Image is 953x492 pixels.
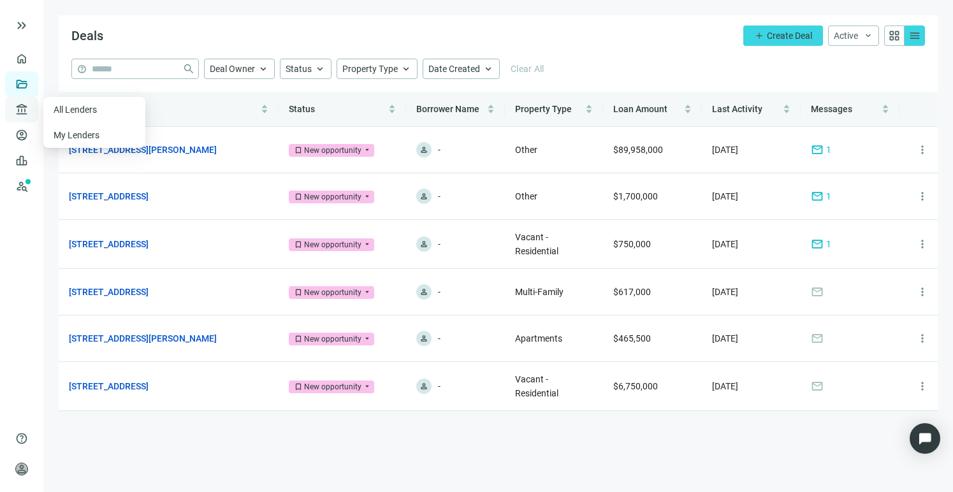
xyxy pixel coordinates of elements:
span: 1 [826,189,831,203]
span: [DATE] [712,381,738,391]
span: more_vert [916,332,929,345]
span: keyboard_arrow_up [258,63,269,75]
span: Borrower Name [416,104,479,114]
span: mail [811,238,824,250]
span: $617,000 [613,287,651,297]
span: person [419,334,428,343]
button: addCreate Deal [743,25,823,46]
span: Messages [811,104,852,114]
span: Loan Amount [613,104,667,114]
span: help [15,432,28,445]
span: keyboard_arrow_up [314,63,326,75]
span: person [419,240,428,249]
span: more_vert [916,190,929,203]
span: more_vert [916,286,929,298]
span: person [419,145,428,154]
span: person [419,287,428,296]
span: $465,500 [613,333,651,344]
span: help [77,64,87,74]
div: New opportunity [304,286,361,299]
span: account_balance [15,103,24,116]
button: Activekeyboard_arrow_down [828,25,879,46]
button: more_vert [910,137,935,163]
a: [STREET_ADDRESS] [69,189,149,203]
span: $6,750,000 [613,381,658,391]
span: grid_view [888,29,901,42]
button: more_vert [910,373,935,399]
a: My Lenders [54,130,99,140]
span: mail [811,380,824,393]
span: $1,700,000 [613,191,658,201]
span: bookmark [294,146,303,155]
span: menu [908,29,921,42]
span: [DATE] [712,145,738,155]
span: more_vert [916,238,929,250]
button: more_vert [910,184,935,209]
span: mail [811,190,824,203]
span: [DATE] [712,239,738,249]
button: keyboard_double_arrow_right [14,18,29,33]
span: Status [289,104,315,114]
span: Status [286,64,312,74]
button: more_vert [910,231,935,257]
button: more_vert [910,279,935,305]
span: bookmark [294,240,303,249]
a: [STREET_ADDRESS] [69,285,149,299]
button: more_vert [910,326,935,351]
a: [STREET_ADDRESS][PERSON_NAME] [69,331,217,345]
span: more_vert [916,143,929,156]
span: Other [515,191,537,201]
div: New opportunity [304,238,361,251]
span: mail [811,286,824,298]
span: Property Type [515,104,572,114]
button: Clear All [505,59,550,79]
span: Multi-Family [515,287,564,297]
span: Deal Owner [210,64,255,74]
div: Open Intercom Messenger [910,423,940,454]
span: person [419,382,428,391]
span: mail [811,143,824,156]
span: add [754,31,764,41]
span: [DATE] [712,287,738,297]
span: keyboard_arrow_up [400,63,412,75]
span: - [438,236,440,252]
div: New opportunity [304,380,361,393]
span: Last Activity [712,104,762,114]
span: more_vert [916,380,929,393]
span: Vacant - Residential [515,232,558,256]
span: bookmark [294,288,303,297]
span: Vacant - Residential [515,374,558,398]
span: 1 [826,143,831,157]
span: Date Created [428,64,480,74]
span: Create Deal [767,31,812,41]
span: Property Type [342,64,398,74]
div: New opportunity [304,191,361,203]
a: [STREET_ADDRESS] [69,237,149,251]
span: [DATE] [712,333,738,344]
span: bookmark [294,382,303,391]
a: [STREET_ADDRESS] [69,379,149,393]
span: keyboard_arrow_up [483,63,494,75]
span: - [438,284,440,300]
a: All Lenders [54,105,97,115]
div: New opportunity [304,333,361,345]
span: person [419,192,428,201]
span: 1 [826,237,831,251]
span: bookmark [294,335,303,344]
span: person [15,463,28,475]
span: [DATE] [712,191,738,201]
span: - [438,142,440,157]
span: Active [834,31,858,41]
div: New opportunity [304,144,361,157]
span: Other [515,145,537,155]
span: - [438,189,440,204]
span: - [438,379,440,394]
span: - [438,331,440,346]
span: Apartments [515,333,562,344]
span: $750,000 [613,239,651,249]
span: bookmark [294,192,303,201]
span: keyboard_arrow_down [863,31,873,41]
span: mail [811,332,824,345]
a: [STREET_ADDRESS][PERSON_NAME] [69,143,217,157]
